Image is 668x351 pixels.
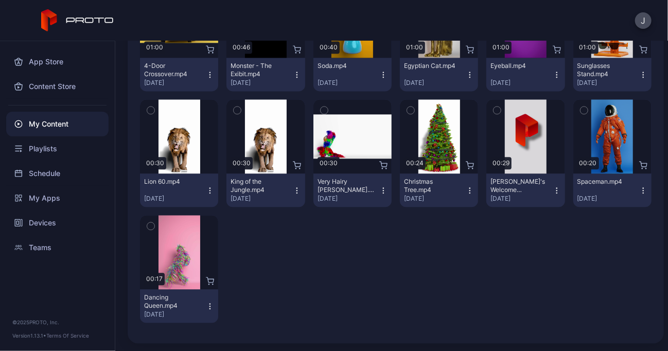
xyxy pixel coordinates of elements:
button: Egyptian Cat.mp4[DATE] [400,58,478,91]
div: Spaceman.mp4 [577,178,634,186]
a: Content Store [6,74,109,99]
div: [DATE] [318,79,379,87]
button: Christmas Tree.mp4[DATE] [400,173,478,207]
div: [DATE] [490,79,552,87]
div: [DATE] [318,195,379,203]
button: 4-Door Crossover.mp4[DATE] [140,58,218,91]
div: [DATE] [144,79,206,87]
button: Monster - The Exibit.mp4[DATE] [226,58,305,91]
div: King of the Jungle.mp4 [231,178,287,194]
div: © 2025 PROTO, Inc. [12,318,102,326]
div: 4-Door Crossover.mp4 [144,62,201,78]
div: Lion 60.mp4 [144,178,201,186]
button: J [635,12,652,29]
a: Teams [6,235,109,260]
div: Very Hairy Jerry.mp4 [318,178,374,194]
div: [DATE] [404,195,466,203]
button: Very Hairy [PERSON_NAME].mp4[DATE] [313,173,392,207]
div: Sunglasses Stand.mp4 [577,62,634,78]
button: Eyeball.mp4[DATE] [486,58,565,91]
button: Lion 60.mp4[DATE] [140,173,218,207]
button: Dancing Queen.mp4[DATE] [140,289,218,323]
div: [DATE] [144,310,206,319]
button: [PERSON_NAME]'s Welcome Video.mp4[DATE] [486,173,565,207]
div: [DATE] [577,195,639,203]
a: Devices [6,210,109,235]
div: [DATE] [490,195,552,203]
a: My Content [6,112,109,136]
div: [DATE] [144,195,206,203]
button: Sunglasses Stand.mp4[DATE] [573,58,652,91]
button: King of the Jungle.mp4[DATE] [226,173,305,207]
div: Dancing Queen.mp4 [144,293,201,310]
a: Schedule [6,161,109,186]
div: [DATE] [404,79,466,87]
div: Monster - The Exibit.mp4 [231,62,287,78]
a: Terms Of Service [46,332,89,339]
button: Soda.mp4[DATE] [313,58,392,91]
div: David's Welcome Video.mp4 [490,178,547,194]
div: Eyeball.mp4 [490,62,547,70]
div: [DATE] [231,195,292,203]
div: Soda.mp4 [318,62,374,70]
a: App Store [6,49,109,74]
a: My Apps [6,186,109,210]
div: [DATE] [231,79,292,87]
button: Spaceman.mp4[DATE] [573,173,652,207]
div: [DATE] [577,79,639,87]
div: Christmas Tree.mp4 [404,178,461,194]
a: Playlists [6,136,109,161]
span: Version 1.13.1 • [12,332,46,339]
div: Egyptian Cat.mp4 [404,62,461,70]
